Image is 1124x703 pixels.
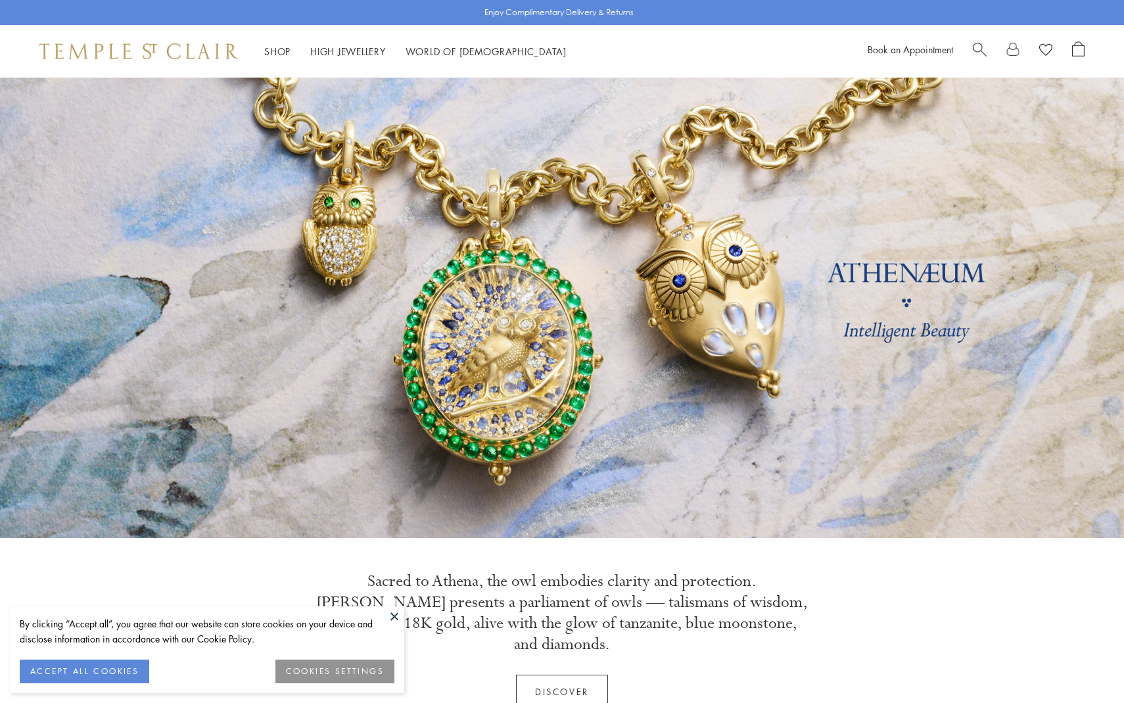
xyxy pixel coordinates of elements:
a: View Wishlist [1039,41,1052,61]
a: Book an Appointment [868,43,953,56]
a: World of [DEMOGRAPHIC_DATA]World of [DEMOGRAPHIC_DATA] [406,45,567,58]
iframe: Gorgias live chat messenger [1058,641,1111,690]
p: Sacred to Athena, the owl embodies clarity and protection. [PERSON_NAME] presents a parliament of... [316,571,808,655]
a: Search [973,41,987,61]
img: Temple St. Clair [39,43,238,59]
a: High JewelleryHigh Jewellery [310,45,386,58]
nav: Main navigation [264,43,567,60]
button: COOKIES SETTINGS [275,660,394,683]
button: ACCEPT ALL COOKIES [20,660,149,683]
a: ShopShop [264,45,291,58]
div: By clicking “Accept all”, you agree that our website can store cookies on your device and disclos... [20,616,394,646]
p: Enjoy Complimentary Delivery & Returns [484,6,634,19]
a: Open Shopping Bag [1072,41,1085,61]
